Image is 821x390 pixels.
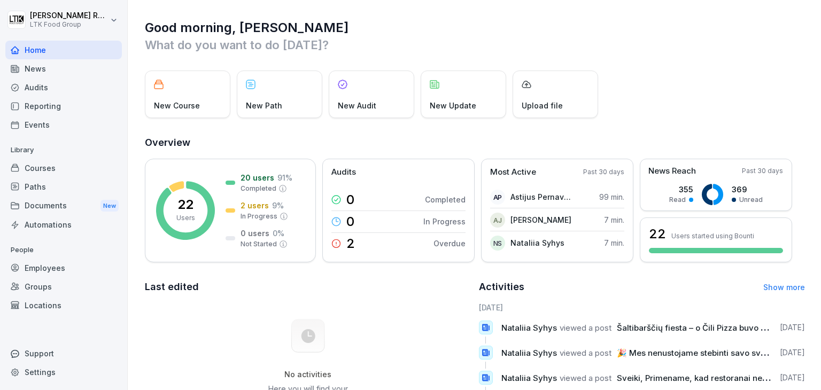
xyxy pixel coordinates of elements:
p: 22 [177,198,193,211]
a: Reporting [5,97,122,115]
p: 20 users [241,172,274,183]
a: News [5,59,122,78]
a: Employees [5,259,122,277]
span: viewed a post [560,323,611,333]
p: Users [176,213,195,223]
div: Documents [5,196,122,216]
p: Completed [425,194,466,205]
div: Support [5,344,122,363]
span: Nataliia Syhys [501,323,557,333]
a: Home [5,41,122,59]
a: DocumentsNew [5,196,122,216]
p: 0 [346,215,354,228]
p: News Reach [648,165,696,177]
h2: Last edited [145,279,471,294]
span: viewed a post [560,348,611,358]
p: 0 [346,193,354,206]
p: Most Active [490,166,536,178]
a: Paths [5,177,122,196]
p: 369 [732,184,763,195]
h5: No activities [254,370,362,379]
p: [DATE] [780,372,805,383]
div: AJ [490,213,505,228]
p: New Path [246,100,282,111]
div: NS [490,236,505,251]
p: 91 % [277,172,292,183]
p: 2 [346,237,355,250]
span: Nataliia Syhys [501,348,557,358]
p: Not Started [241,239,277,249]
h1: Good morning, [PERSON_NAME] [145,19,805,36]
p: Unread [739,195,763,205]
p: People [5,241,122,259]
h3: 22 [649,225,666,243]
p: [DATE] [780,322,805,333]
p: 2 users [241,200,269,211]
p: 355 [669,184,693,195]
p: LTK Food Group [30,21,108,28]
p: In Progress [423,216,466,227]
p: Upload file [522,100,563,111]
p: 0 users [241,228,269,239]
span: Nataliia Syhys [501,373,557,383]
a: Automations [5,215,122,234]
p: What do you want to do [DATE]? [145,36,805,53]
p: Audits [331,166,356,178]
p: 7 min. [604,237,624,248]
p: 7 min. [604,214,624,225]
p: Past 30 days [742,166,783,176]
p: Library [5,142,122,159]
p: Overdue [433,238,466,249]
p: 0 % [273,228,284,239]
a: Courses [5,159,122,177]
h6: [DATE] [479,302,805,313]
p: [PERSON_NAME] Račkauskaitė [30,11,108,20]
p: 99 min. [599,191,624,202]
div: New [100,200,119,212]
p: Nataliia Syhys [510,237,564,248]
p: Read [669,195,686,205]
a: Locations [5,296,122,315]
p: [DATE] [780,347,805,358]
a: Audits [5,78,122,97]
h2: Overview [145,135,805,150]
a: Show more [763,283,805,292]
p: Completed [241,184,276,193]
h2: Activities [479,279,524,294]
a: Events [5,115,122,134]
p: New Audit [338,100,376,111]
p: 9 % [272,200,284,211]
p: In Progress [241,212,277,221]
p: [PERSON_NAME] [510,214,571,225]
p: Past 30 days [583,167,624,177]
p: New Course [154,100,200,111]
a: Groups [5,277,122,296]
span: viewed a post [560,373,611,383]
p: New Update [430,100,476,111]
div: AP [490,190,505,205]
p: Astijus Pernavas [510,191,572,202]
p: Users started using Bounti [671,232,754,240]
a: Settings [5,363,122,381]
